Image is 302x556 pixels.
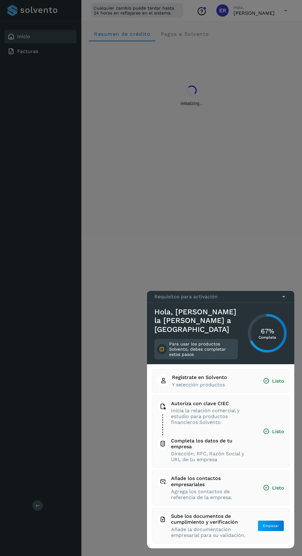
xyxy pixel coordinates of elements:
[263,378,284,384] span: Listo
[154,294,218,300] p: Requisitos para activación
[171,475,251,487] span: Añade los contactos empresariales
[154,308,238,334] h3: Hola, [PERSON_NAME] la [PERSON_NAME] a [GEOGRAPHIC_DATA]
[157,374,284,387] button: Registrate en SolventoY selección productosListo
[157,401,284,463] button: Autoriza con clave CIECInicia la relación comercial y estudio para productos financieros Solvento...
[147,291,294,303] div: Requisitos para activación
[157,475,284,500] button: Añade los contactos empresarialesAgrega los contactos de referencia de la empresa.Listo
[171,489,251,500] span: Agrega los contactos de referencia de la empresa.
[171,408,251,425] span: Inicia la relación comercial y estudio para productos financieros Solvento
[171,401,251,406] span: Autoriza con clave CIEC
[171,526,246,538] span: Añade la documentación empresarial para su validación.
[169,341,235,357] p: Para usar los productos Solvento, debes completar estos pasos
[263,485,284,491] span: Listo
[258,520,284,531] button: Empezar
[171,451,251,462] span: Dirección, RFC, Razón Social y URL de tu empresa
[172,374,227,380] span: Registrate en Solvento
[172,382,227,388] span: Y selección productos
[259,327,276,335] h3: 67%
[263,523,279,529] span: Empezar
[157,513,284,538] button: Sube los documentos de cumplimiento y verificaciónAñade la documentación empresarial para su vali...
[259,335,276,340] p: Completa
[263,428,284,435] span: Listo
[171,438,251,449] span: Completa los datos de tu empresa
[171,513,246,525] span: Sube los documentos de cumplimiento y verificación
